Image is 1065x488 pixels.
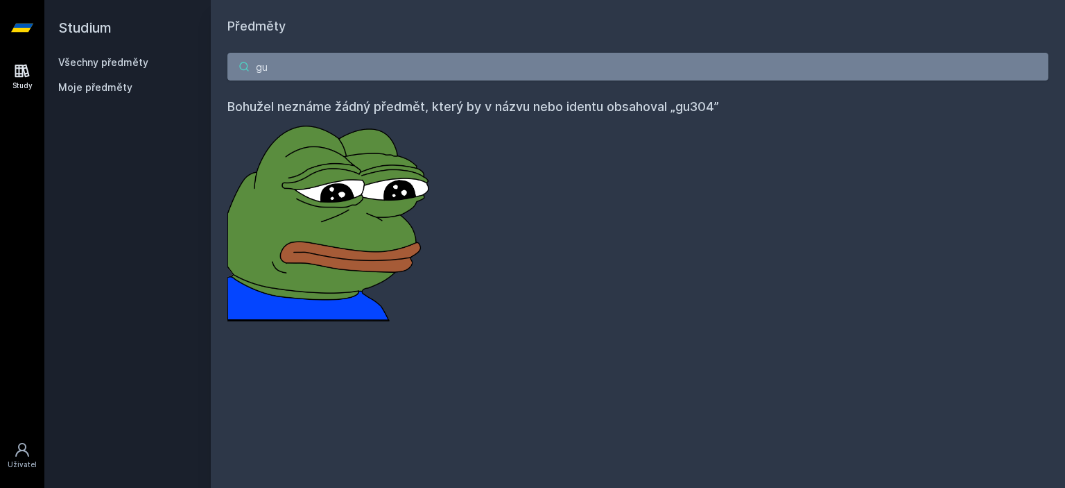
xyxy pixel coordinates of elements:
a: Study [3,56,42,98]
div: Study [12,81,33,91]
a: Všechny předměty [58,56,148,68]
h4: Bohužel neznáme žádný předmět, který by v názvu nebo identu obsahoval „gu304” [227,97,1048,117]
input: Název nebo ident předmětu… [227,53,1048,81]
span: Moje předměty [58,81,132,94]
img: error_picture.png [227,117,435,321]
a: Uživatel [3,435,42,477]
h1: Předměty [227,17,1048,36]
div: Uživatel [8,460,37,470]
